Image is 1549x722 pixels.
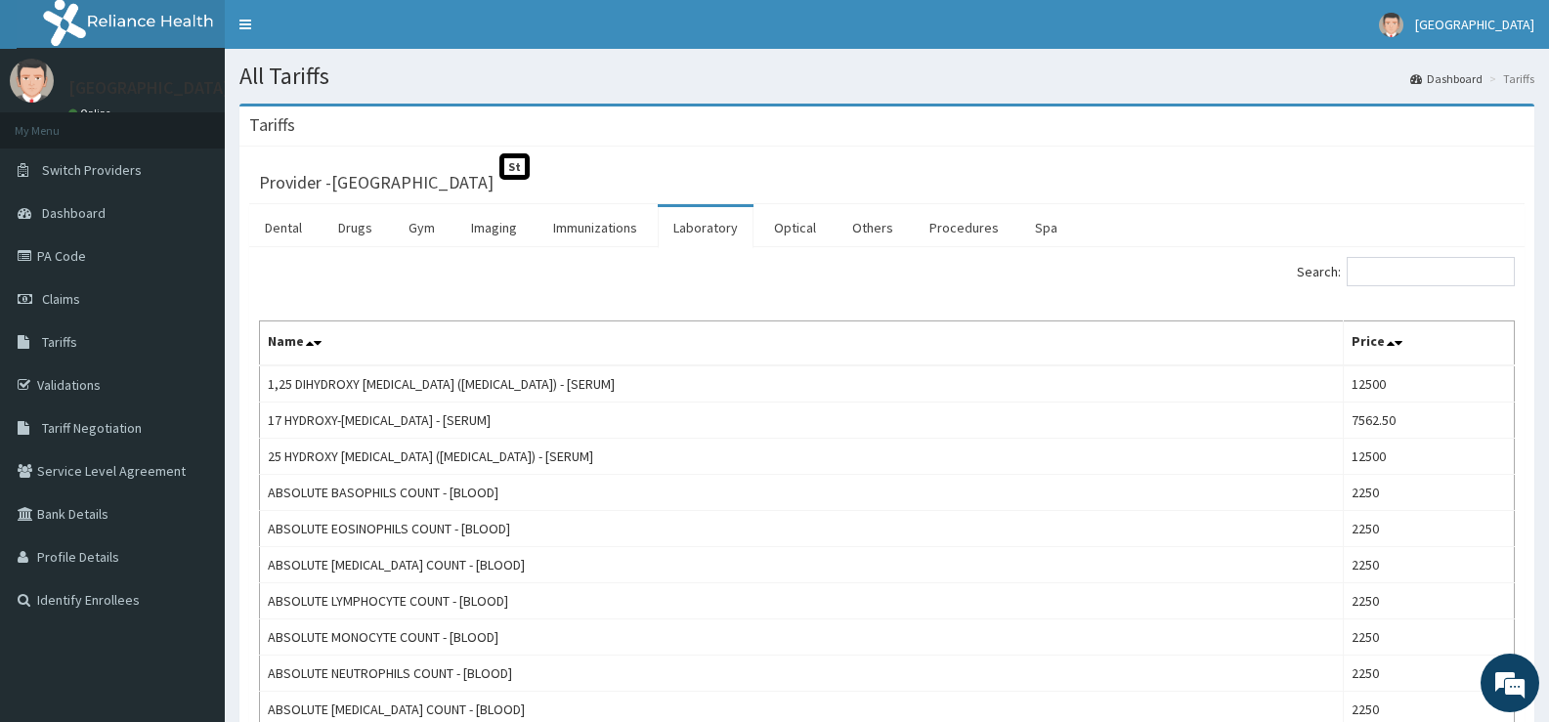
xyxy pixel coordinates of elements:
th: Name [260,321,1344,366]
a: Gym [393,207,451,248]
a: Procedures [914,207,1014,248]
span: We're online! [113,229,270,426]
td: ABSOLUTE [MEDICAL_DATA] COUNT - [BLOOD] [260,547,1344,583]
td: 25 HYDROXY [MEDICAL_DATA] ([MEDICAL_DATA]) - [SERUM] [260,439,1344,475]
span: St [499,153,530,180]
a: Others [837,207,909,248]
td: 7562.50 [1344,403,1515,439]
a: Drugs [323,207,388,248]
a: Online [68,106,115,120]
a: Dashboard [1410,70,1483,87]
td: 12500 [1344,439,1515,475]
th: Price [1344,321,1515,366]
img: User Image [10,59,54,103]
td: 2250 [1344,475,1515,511]
textarea: Type your message and hit 'Enter' [10,499,372,568]
div: Chat with us now [102,109,328,135]
a: Optical [758,207,832,248]
a: Immunizations [538,207,653,248]
a: Imaging [455,207,533,248]
a: Spa [1019,207,1073,248]
td: 2250 [1344,511,1515,547]
td: 2250 [1344,583,1515,619]
h3: Provider - [GEOGRAPHIC_DATA] [259,174,494,191]
input: Search: [1347,257,1515,286]
span: Switch Providers [42,161,142,179]
label: Search: [1297,257,1515,286]
td: ABSOLUTE LYMPHOCYTE COUNT - [BLOOD] [260,583,1344,619]
td: ABSOLUTE MONOCYTE COUNT - [BLOOD] [260,619,1344,656]
span: Dashboard [42,204,106,222]
img: d_794563401_company_1708531726252_794563401 [36,98,79,147]
h1: All Tariffs [239,64,1534,89]
td: 2250 [1344,547,1515,583]
h3: Tariffs [249,116,295,134]
td: ABSOLUTE BASOPHILS COUNT - [BLOOD] [260,475,1344,511]
a: Dental [249,207,318,248]
td: ABSOLUTE EOSINOPHILS COUNT - [BLOOD] [260,511,1344,547]
img: User Image [1379,13,1403,37]
td: 1,25 DIHYDROXY [MEDICAL_DATA] ([MEDICAL_DATA]) - [SERUM] [260,365,1344,403]
td: 12500 [1344,365,1515,403]
td: 2250 [1344,656,1515,692]
td: 2250 [1344,619,1515,656]
li: Tariffs [1484,70,1534,87]
span: Tariff Negotiation [42,419,142,437]
span: Tariffs [42,333,77,351]
td: 17 HYDROXY-[MEDICAL_DATA] - [SERUM] [260,403,1344,439]
div: Minimize live chat window [321,10,367,57]
span: Claims [42,290,80,308]
span: [GEOGRAPHIC_DATA] [1415,16,1534,33]
p: [GEOGRAPHIC_DATA] [68,79,230,97]
a: Laboratory [658,207,753,248]
td: ABSOLUTE NEUTROPHILS COUNT - [BLOOD] [260,656,1344,692]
